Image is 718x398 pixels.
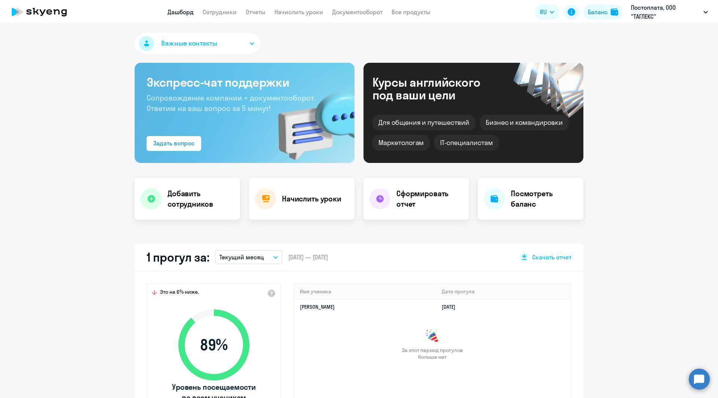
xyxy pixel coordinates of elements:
h4: Сформировать отчет [396,188,463,209]
h3: Экспресс-чат поддержки [147,75,343,90]
button: Постоплата, ООО "ТАГЛЕКС" [627,3,712,21]
th: Имя ученика [294,284,436,299]
span: RU [540,7,547,16]
div: Курсы английского под ваши цели [372,76,500,101]
div: Бизнес и командировки [480,115,569,130]
span: Важные контакты [161,38,217,48]
a: Все продукты [392,8,430,16]
p: Текущий месяц [220,253,264,262]
span: [DATE] — [DATE] [288,253,328,261]
h4: Начислить уроки [282,194,341,204]
span: Сопровождение компании + документооборот. Ответим на ваш вопрос за 5 минут! [147,93,316,113]
button: Задать вопрос [147,136,201,151]
p: Постоплата, ООО "ТАГЛЕКС" [631,3,700,21]
span: 89 % [171,336,257,354]
a: Документооборот [332,8,383,16]
th: Дата прогула [436,284,571,299]
span: Это на 6% ниже, [160,289,199,297]
div: Маркетологам [372,135,430,151]
a: Дашборд [168,8,194,16]
a: Отчеты [246,8,266,16]
img: bg-img [267,79,355,163]
img: congrats [425,329,440,344]
div: IT-специалистам [434,135,498,151]
h2: 1 прогул за: [147,250,209,265]
a: [DATE] [442,303,461,310]
h4: Посмотреть баланс [511,188,577,209]
a: Начислить уроки [274,8,323,16]
h4: Добавить сотрудников [168,188,234,209]
button: Балансbalance [583,4,623,19]
span: За этот период прогулов больше нет [401,347,464,360]
button: RU [535,4,559,19]
img: balance [611,8,618,16]
button: Текущий месяц [215,250,282,264]
a: [PERSON_NAME] [300,303,335,310]
button: Важные контакты [135,33,260,54]
div: Задать вопрос [153,139,194,148]
div: Баланс [588,7,608,16]
a: Сотрудники [203,8,237,16]
div: Для общения и путешествий [372,115,475,130]
span: Скачать отчет [532,253,571,261]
